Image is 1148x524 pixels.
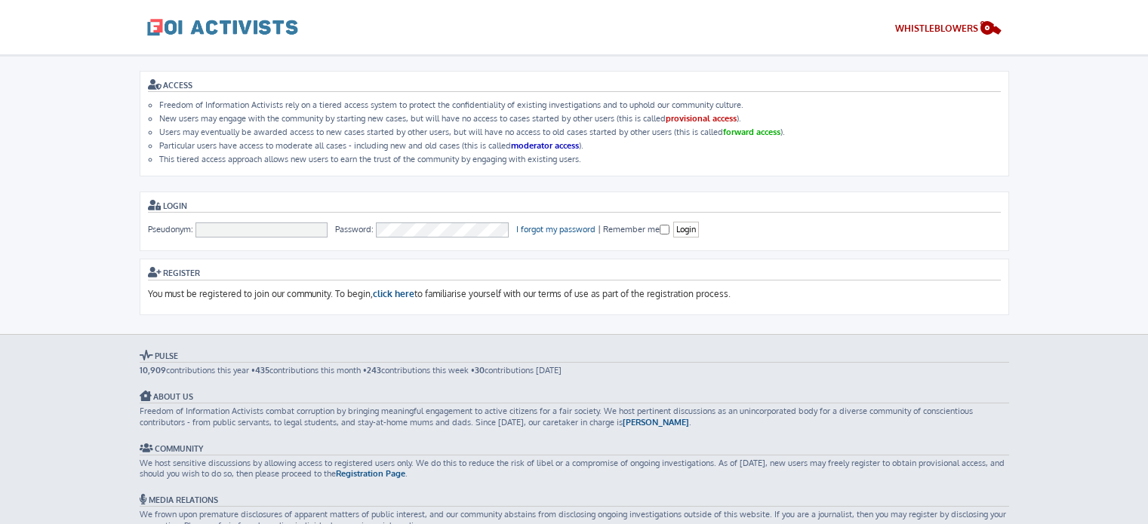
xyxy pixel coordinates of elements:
[148,267,1001,280] h3: Register
[140,443,1009,455] h3: Community
[895,20,1002,40] a: Whistleblowers
[140,406,1009,427] p: Freedom of Information Activists combat corruption by bringing meaningful engagement to active ci...
[140,365,1009,375] p: contributions this year • contributions this month • contributions this week • contributions [DATE]
[373,288,414,301] a: click here
[148,224,193,234] span: Pseudonym:
[159,154,1001,164] li: This tiered access approach allows new users to earn the trust of the community by engaging with ...
[673,222,699,237] input: Login
[147,8,298,47] a: FOI Activists
[598,224,601,234] span: |
[723,127,780,137] strong: forward access
[195,222,328,237] input: Pseudonym:
[895,23,978,34] span: WHISTLEBLOWERS
[148,288,1001,301] p: You must be registered to join our community. To begin, to familiarise yourself with our terms of...
[140,494,1009,507] h3: Media Relations
[140,350,1009,363] h3: Pulse
[159,127,1001,137] li: Users may eventually be awarded access to new cases started by other users, but will have no acce...
[255,365,269,375] strong: 435
[376,222,509,237] input: Password:
[140,365,166,375] strong: 10,909
[511,140,579,151] strong: moderator access
[475,365,485,375] strong: 30
[623,417,689,427] a: [PERSON_NAME]
[603,224,671,234] label: Remember me
[159,100,1001,110] li: Freedom of Information Activists rely on a tiered access system to protect the confidentiality of...
[159,140,1001,151] li: Particular users have access to moderate all cases - including new and old cases (this is called ).
[367,365,381,375] strong: 243
[159,113,1001,124] li: New users may engage with the community by starting new cases, but will have no access to cases s...
[516,224,596,234] a: I forgot my password
[148,79,1001,92] h3: ACCESS
[336,468,405,479] a: Registration Page
[140,458,1009,480] p: We host sensitive discussions by allowing access to registered users only. We do this to reduce t...
[140,391,1009,403] h3: About Us
[335,224,374,234] span: Password:
[660,225,669,234] input: Remember me
[148,200,1001,213] h3: Login
[666,113,737,124] strong: provisional access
